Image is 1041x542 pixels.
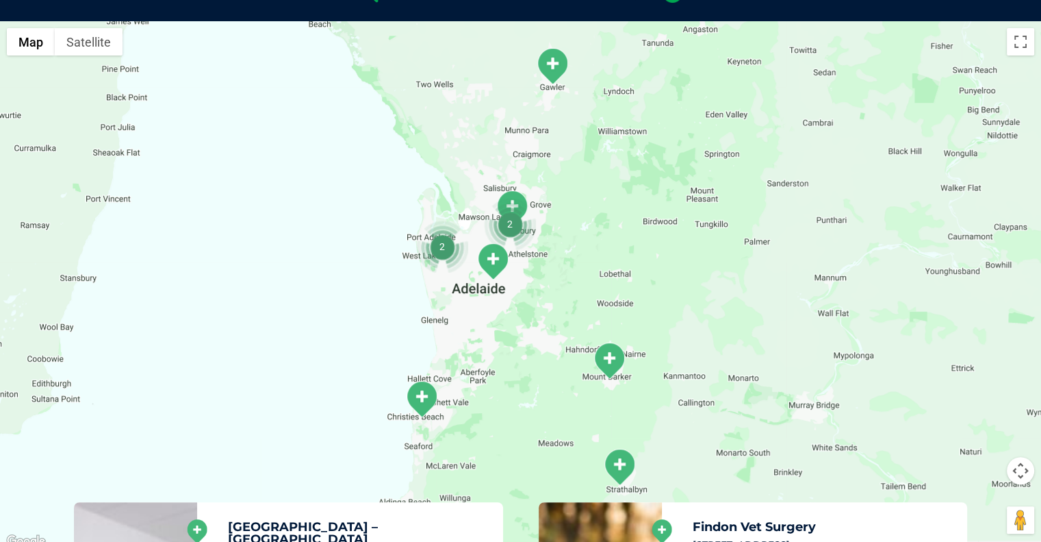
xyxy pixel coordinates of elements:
h5: Findon Vet Surgery [693,521,955,533]
button: Map camera controls [1007,457,1034,484]
div: Greencross Vet Centre – Norwood [476,243,510,280]
div: Strathalbyn [602,448,637,486]
div: Wellington Road [592,342,626,380]
div: 2 [416,221,468,273]
div: Noarlunga [404,380,439,418]
button: Drag Pegman onto the map to open Street View [1007,506,1034,534]
div: 2 [484,198,536,250]
button: Show satellite imagery [55,28,123,56]
div: Gawler [535,47,569,85]
button: Toggle fullscreen view [1007,28,1034,56]
div: Para Vista [495,190,529,227]
button: Show street map [7,28,55,56]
